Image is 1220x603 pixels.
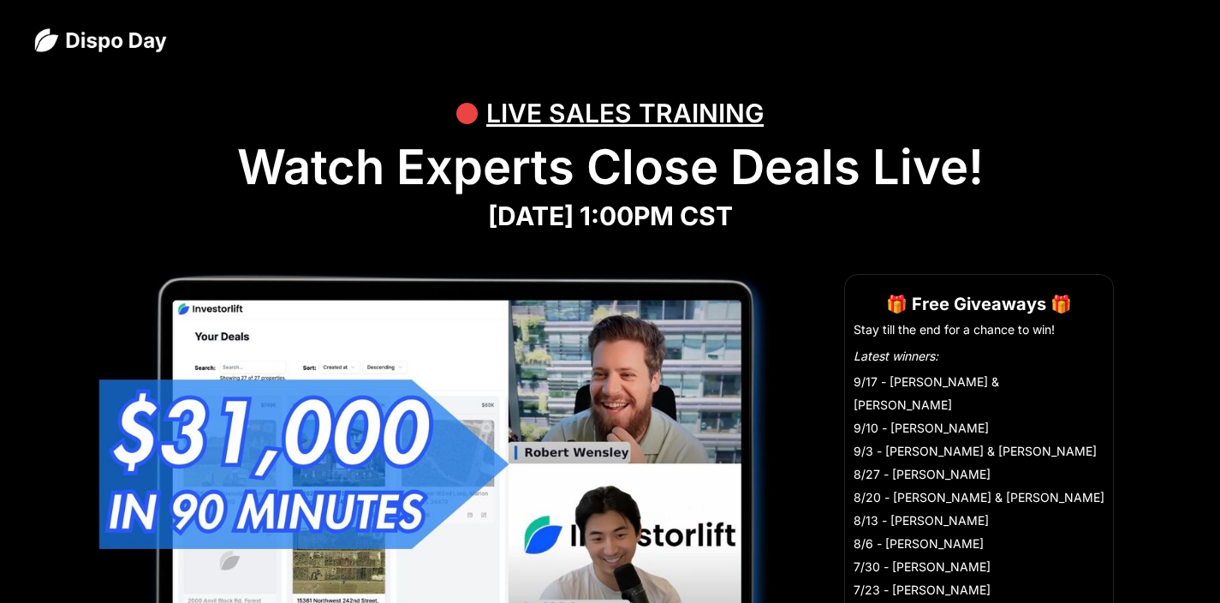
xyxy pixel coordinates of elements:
h1: Watch Experts Close Deals Live! [34,139,1186,196]
li: Stay till the end for a chance to win! [854,321,1104,338]
strong: 🎁 Free Giveaways 🎁 [886,294,1072,314]
strong: [DATE] 1:00PM CST [488,200,733,231]
div: LIVE SALES TRAINING [486,87,764,139]
em: Latest winners: [854,349,938,363]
